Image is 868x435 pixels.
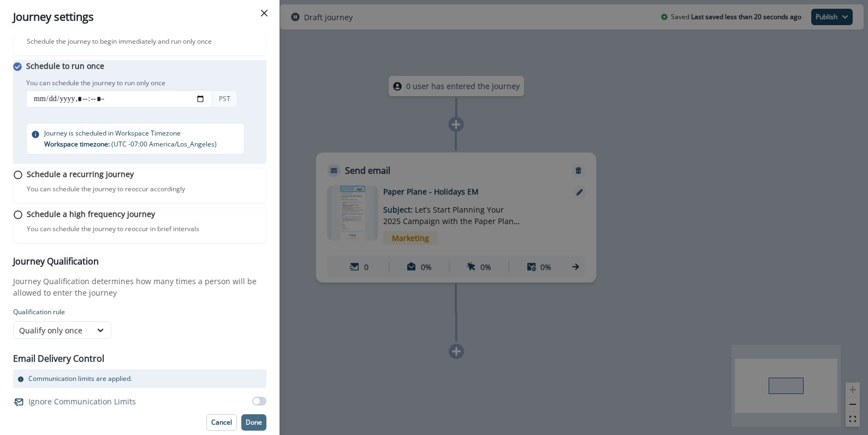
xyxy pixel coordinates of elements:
p: Schedule to run once [26,60,104,72]
button: Cancel [206,414,237,431]
p: Schedule a recurring journey [27,168,134,180]
p: Qualification rule [13,307,266,317]
span: Workspace timezone: [44,139,111,149]
p: Communication limits are applied. [28,374,132,384]
p: Cancel [211,419,232,426]
div: Qualify only once [19,325,86,336]
div: Journey settings [13,9,266,25]
p: Ignore Communication Limits [28,396,136,407]
p: You can schedule the journey to run only once [26,78,165,88]
p: Journey Qualification determines how many times a person will be allowed to enter the journey [13,275,266,298]
p: You can schedule the journey to reoccur accordingly [27,184,185,194]
h3: Journey Qualification [13,256,266,267]
button: Done [241,414,266,431]
div: PST [212,90,237,108]
p: Journey is scheduled in Workspace Timezone ( UTC -07:00 America/Los_Angeles ) [44,128,217,150]
p: You can schedule the journey to reoccur in brief intervals [27,224,199,234]
p: Email Delivery Control [13,352,104,365]
p: Schedule the journey to begin immediately and run only once [27,37,212,46]
button: Close [255,4,273,22]
p: Done [246,419,262,426]
p: Schedule a high frequency journey [27,208,155,220]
